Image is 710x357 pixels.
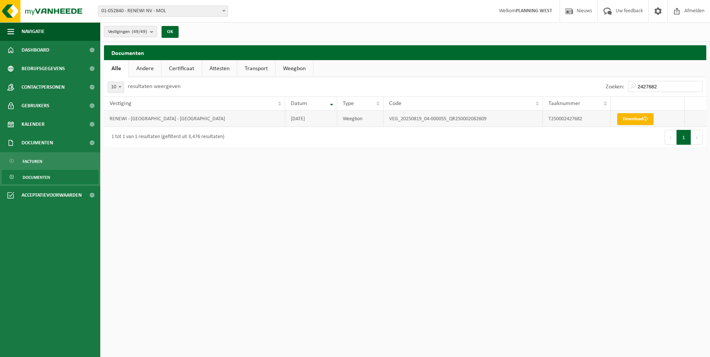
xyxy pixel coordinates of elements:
[110,101,131,107] span: Vestiging
[202,60,237,77] a: Attesten
[22,22,45,41] span: Navigatie
[23,170,50,184] span: Documenten
[22,115,45,134] span: Kalender
[162,26,179,38] button: OK
[104,45,706,60] h2: Documenten
[617,113,654,125] a: Download
[276,60,313,77] a: Weegbon
[104,60,128,77] a: Alle
[104,111,285,127] td: RENEWI - [GEOGRAPHIC_DATA] - [GEOGRAPHIC_DATA]
[343,101,354,107] span: Type
[22,59,65,78] span: Bedrijfsgegevens
[98,6,228,17] span: 01-052840 - RENEWI NV - MOL
[548,101,580,107] span: Taaknummer
[237,60,275,77] a: Transport
[291,101,307,107] span: Datum
[129,60,161,77] a: Andere
[384,111,543,127] td: VEG_20250819_04-000055_QR250002082609
[108,82,124,92] span: 10
[104,26,157,37] button: Vestigingen(49/49)
[665,130,677,145] button: Previous
[2,154,98,168] a: Facturen
[389,101,401,107] span: Code
[543,111,611,127] td: T250002427682
[285,111,337,127] td: [DATE]
[22,134,53,152] span: Documenten
[22,186,82,204] span: Acceptatievoorwaarden
[337,111,383,127] td: Weegbon
[108,82,124,93] span: 10
[98,6,228,16] span: 01-052840 - RENEWI NV - MOL
[606,84,624,90] label: Zoeken:
[2,170,98,184] a: Documenten
[23,154,42,168] span: Facturen
[677,130,691,145] button: 1
[22,96,49,115] span: Gebruikers
[22,41,49,59] span: Dashboard
[128,83,180,89] label: resultaten weergeven
[516,8,552,14] strong: PLANNING WEST
[22,78,65,96] span: Contactpersonen
[108,131,224,144] div: 1 tot 1 van 1 resultaten (gefilterd uit 3,476 resultaten)
[162,60,202,77] a: Certificaat
[108,26,147,37] span: Vestigingen
[691,130,703,145] button: Next
[132,29,147,34] count: (49/49)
